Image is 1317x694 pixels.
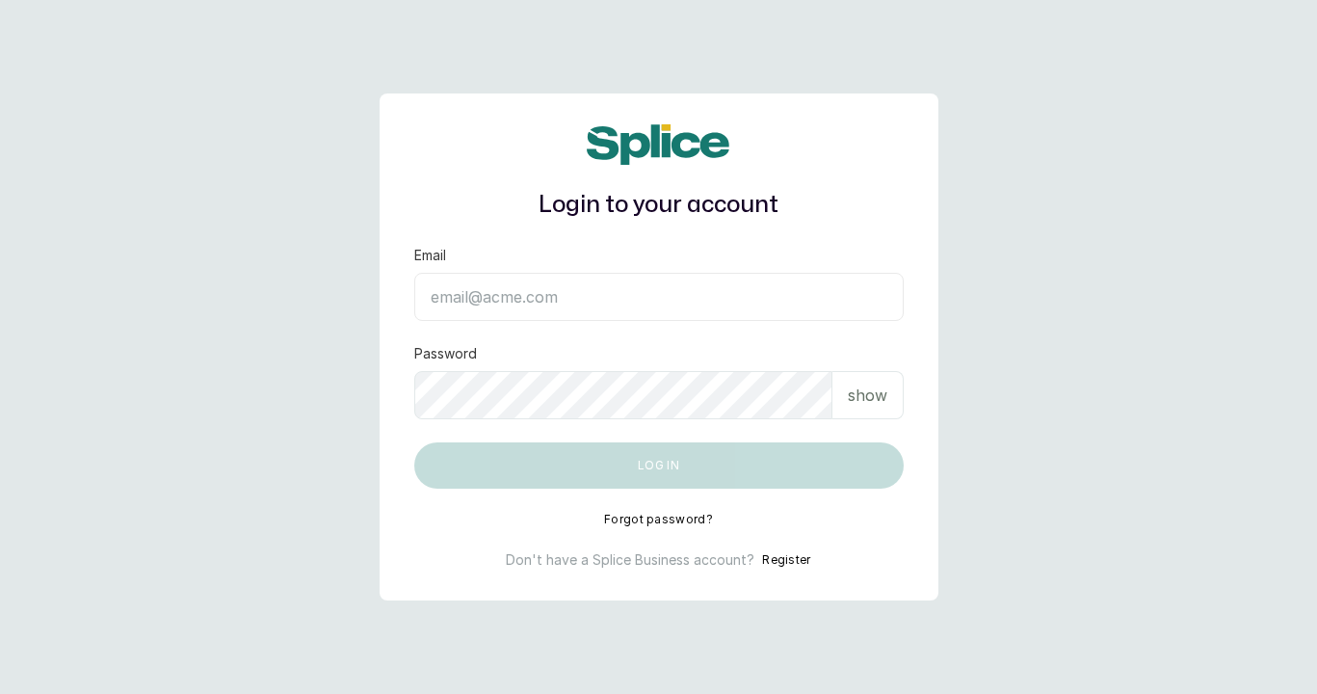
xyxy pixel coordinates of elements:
[848,384,887,407] p: show
[414,246,446,265] label: Email
[414,273,904,321] input: email@acme.com
[604,512,713,527] button: Forgot password?
[414,442,904,489] button: Log in
[762,550,810,570] button: Register
[414,188,904,223] h1: Login to your account
[414,344,477,363] label: Password
[506,550,754,570] p: Don't have a Splice Business account?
